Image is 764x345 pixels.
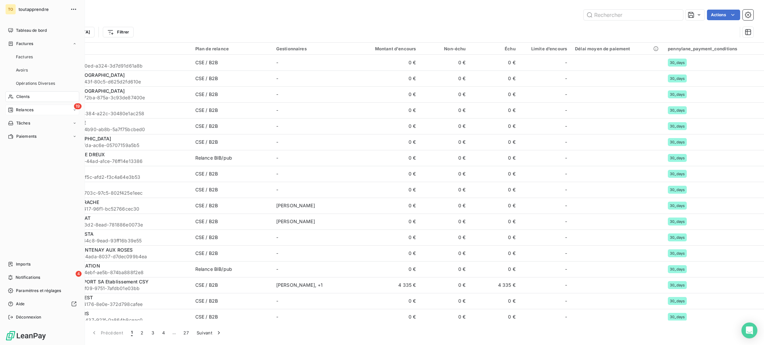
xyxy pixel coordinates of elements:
span: - [276,171,278,176]
span: 30_days [670,108,685,112]
span: - [276,123,278,129]
td: 0 € [353,71,420,86]
button: 27 [179,326,193,340]
span: 5b11ca03-a0a1-43d2-8ead-781886e0073e [46,222,187,228]
div: Open Intercom Messenger [741,322,757,338]
span: - [276,107,278,113]
div: Échu [474,46,516,51]
span: 30_days [670,188,685,192]
span: - [565,75,567,82]
span: - [276,250,278,256]
span: - [276,155,278,161]
td: 0 € [470,55,520,71]
span: e6fa6bae-bcd7-44c8-9ead-93ff16b39e55 [46,237,187,244]
td: 0 € [420,293,470,309]
span: - [565,218,567,225]
td: 0 € [353,309,420,325]
span: 0199c35a-65a2-72ba-875a-3c93de87400e [46,94,187,101]
td: 0 € [353,118,420,134]
td: 0 € [470,214,520,229]
span: - [565,266,567,272]
td: 0 € [420,71,470,86]
td: 0 € [353,134,420,150]
td: 0 € [420,229,470,245]
div: CSE / B2B [195,202,218,209]
span: 1 [131,329,133,336]
span: - [565,298,567,304]
span: Notifications [16,274,40,280]
td: 0 € [420,55,470,71]
div: CSE / B2B [195,298,218,304]
td: 0 € [353,293,420,309]
div: Limite d’encours [524,46,567,51]
span: 7ab0f52c-c4c4-4384-a22c-30480e1ac258 [46,110,187,117]
span: 374be193-af37-4437-921f-0a864b9ceac0 [46,317,187,323]
span: 30_days [670,76,685,80]
span: 7c5f0a0d-9694-4176-8e0e-372d798cafee [46,301,187,308]
td: 0 € [353,102,420,118]
span: Factures [16,41,33,47]
td: 0 € [420,118,470,134]
span: 30_days [670,267,685,271]
td: 0 € [420,214,470,229]
span: 0199c35a-6f31-743f-80c5-d625d2fd610e [46,78,187,85]
span: Avoirs [16,67,28,73]
td: 0 € [470,182,520,198]
span: - [276,60,278,65]
span: - [276,139,278,145]
td: 0 € [353,261,420,277]
button: 3 [148,326,158,340]
span: - [276,314,278,320]
td: 0 € [470,229,520,245]
div: Non-échu [424,46,466,51]
span: Déconnexion [16,314,41,320]
span: 30_days [670,140,685,144]
td: 0 € [470,118,520,134]
div: CSE / B2B [195,314,218,320]
td: 0 € [470,293,520,309]
td: 0 € [353,198,420,214]
td: 0 € [420,134,470,150]
span: - [565,234,567,241]
td: 0 € [470,134,520,150]
span: [PERSON_NAME] [276,219,315,224]
span: - [565,91,567,98]
span: - [565,171,567,177]
span: - [276,234,278,240]
td: 4 335 € [353,277,420,293]
span: Factures [16,54,33,60]
td: 0 € [420,309,470,325]
span: - [565,107,567,114]
div: CSE / B2B [195,218,218,225]
td: 0 € [353,166,420,182]
button: Actions [707,10,740,20]
button: 4 [158,326,169,340]
span: Paiements [16,133,36,139]
img: Logo LeanPay [5,330,46,341]
div: CSE / B2B [195,186,218,193]
span: - [276,266,278,272]
span: Tableau de bord [16,27,47,33]
span: Imports [16,261,31,267]
span: 30_days [670,172,685,176]
div: CSE / B2B [195,59,218,66]
td: 0 € [470,198,520,214]
span: ALSTOM TRANSPORT SA Etablissement CSY [46,279,149,284]
td: 0 € [470,102,520,118]
td: 0 € [420,261,470,277]
div: CSE / B2B [195,123,218,129]
td: 0 € [470,261,520,277]
button: 1 [127,326,137,340]
div: pennylane_payment_conditions [668,46,760,51]
span: 4fa195cb-f6fd-47da-ac6e-05707159a5b5 [46,142,187,149]
span: 30_days [670,283,685,287]
td: 0 € [470,86,520,102]
div: CSE / B2B [195,282,218,288]
td: 4 335 € [470,277,520,293]
td: 0 € [353,245,420,261]
span: - [565,139,567,145]
span: ABB FRANCE [GEOGRAPHIC_DATA] [46,72,125,78]
td: 0 € [353,229,420,245]
button: 2 [137,326,147,340]
div: CSE / B2B [195,91,218,98]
